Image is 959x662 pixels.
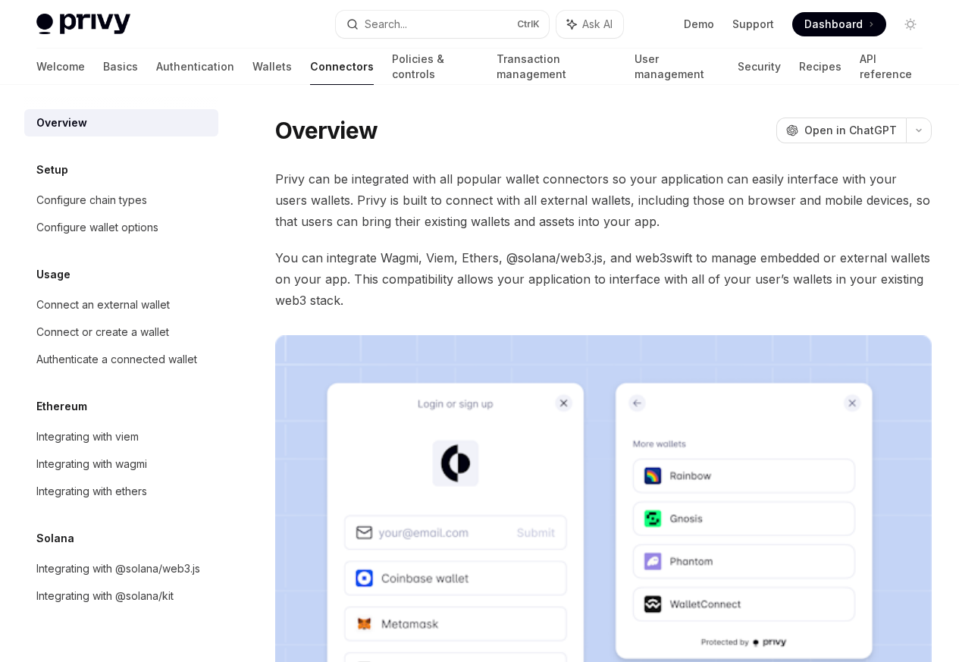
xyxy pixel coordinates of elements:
a: Configure chain types [24,187,218,214]
a: Welcome [36,49,85,85]
div: Authenticate a connected wallet [36,350,197,369]
a: User management [635,49,719,85]
span: Ctrl K [517,18,540,30]
a: Connect an external wallet [24,291,218,318]
a: Authentication [156,49,234,85]
a: Security [738,49,781,85]
button: Ask AI [556,11,623,38]
h5: Usage [36,265,71,284]
div: Integrating with ethers [36,482,147,500]
a: Integrating with ethers [24,478,218,505]
h5: Ethereum [36,397,87,416]
div: Integrating with viem [36,428,139,446]
div: Search... [365,15,407,33]
a: API reference [860,49,923,85]
a: Authenticate a connected wallet [24,346,218,373]
button: Open in ChatGPT [776,118,906,143]
span: Dashboard [804,17,863,32]
a: Wallets [252,49,292,85]
a: Overview [24,109,218,136]
h5: Setup [36,161,68,179]
a: Recipes [799,49,841,85]
a: Basics [103,49,138,85]
span: Ask AI [582,17,613,32]
div: Overview [36,114,87,132]
img: light logo [36,14,130,35]
button: Toggle dark mode [898,12,923,36]
span: You can integrate Wagmi, Viem, Ethers, @solana/web3.js, and web3swift to manage embedded or exter... [275,247,932,311]
div: Connect or create a wallet [36,323,169,341]
a: Connectors [310,49,374,85]
a: Demo [684,17,714,32]
div: Configure wallet options [36,218,158,237]
a: Dashboard [792,12,886,36]
span: Privy can be integrated with all popular wallet connectors so your application can easily interfa... [275,168,932,232]
a: Integrating with @solana/kit [24,582,218,610]
a: Transaction management [497,49,616,85]
a: Integrating with viem [24,423,218,450]
h5: Solana [36,529,74,547]
a: Configure wallet options [24,214,218,241]
div: Integrating with wagmi [36,455,147,473]
a: Support [732,17,774,32]
span: Open in ChatGPT [804,123,897,138]
h1: Overview [275,117,378,144]
a: Connect or create a wallet [24,318,218,346]
button: Search...CtrlK [336,11,549,38]
a: Integrating with @solana/web3.js [24,555,218,582]
div: Connect an external wallet [36,296,170,314]
a: Policies & controls [392,49,478,85]
div: Integrating with @solana/kit [36,587,174,605]
div: Configure chain types [36,191,147,209]
a: Integrating with wagmi [24,450,218,478]
div: Integrating with @solana/web3.js [36,560,200,578]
